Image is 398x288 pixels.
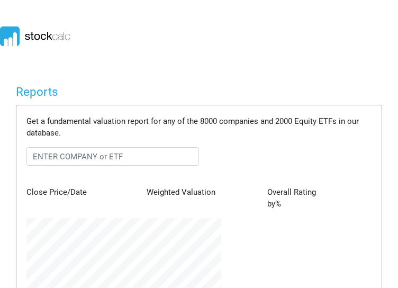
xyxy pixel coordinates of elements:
div: by % [259,186,379,210]
span: Weighted Valuation [147,187,215,197]
p: Get a fundamental valuation report for any of the 8000 companies and 2000 Equity ETFs in our data... [26,115,372,139]
input: ENTER COMPANY or ETF [26,147,199,166]
span: Close Price/Date [26,187,87,197]
span: Overall Rating [267,187,316,197]
h4: Reports [16,85,382,99]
